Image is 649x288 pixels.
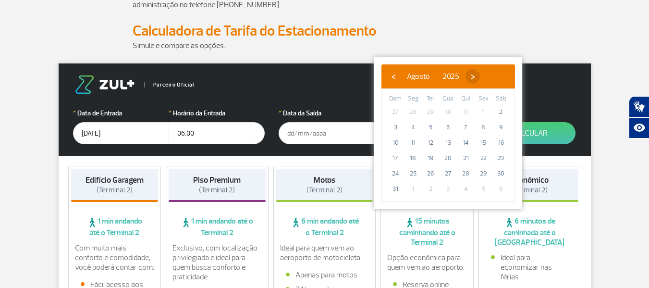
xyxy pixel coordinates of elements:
th: weekday [404,94,422,104]
th: weekday [475,94,492,104]
span: 1 [476,104,491,120]
button: Abrir recursos assistivos. [629,117,649,138]
span: 15 minutos caminhando até o Terminal 2 [383,216,471,247]
span: 21 [458,150,474,166]
th: weekday [440,94,457,104]
p: Exclusivo, com localização privilegiada e ideal para quem busca conforto e praticidade. [172,243,262,282]
span: 31 [458,104,474,120]
input: dd/mm/aaaa [73,122,169,144]
span: Agosto [407,72,430,81]
span: 25 [405,166,421,181]
p: Com muito mais conforto e comodidade, você poderá contar com: [75,243,155,272]
li: Apenas para motos. [286,270,364,280]
span: 23 [493,150,509,166]
span: 4 [458,181,474,197]
li: Ideal para economizar nas férias [491,253,569,282]
strong: Motos [314,175,335,185]
th: weekday [387,94,404,104]
label: Horário da Entrada [169,108,265,118]
span: 22 [476,150,491,166]
button: Calcular [484,122,576,144]
input: hh:mm [169,122,265,144]
span: 5 [476,181,491,197]
span: Parceiro Oficial [145,82,194,88]
span: 6 min andando até o Terminal 2 [276,216,373,238]
span: 2 [423,181,438,197]
span: 6 minutos de caminhada até o [GEOGRAPHIC_DATA] [481,216,578,247]
div: Plugin de acessibilidade da Hand Talk. [629,96,649,138]
th: weekday [422,94,440,104]
span: 2025 [442,72,459,81]
span: 24 [388,166,403,181]
strong: Piso Premium [193,175,241,185]
span: (Terminal 2) [512,186,548,195]
strong: Econômico [511,175,549,185]
span: 31 [388,181,403,197]
p: Ideal para quem vem ao aeroporto de motocicleta. [280,243,369,263]
label: Data da Saída [279,108,375,118]
p: Opção econômica para quem vem ao aeroporto. [387,253,467,272]
button: › [465,69,480,84]
span: 13 [441,135,456,150]
span: 28 [458,166,474,181]
bs-datepicker-container: calendar [374,57,522,209]
span: 8 [476,120,491,135]
span: 15 [476,135,491,150]
p: Simule e compare as opções. [133,40,517,51]
span: 7 [458,120,474,135]
span: (Terminal 2) [306,186,343,195]
span: 14 [458,135,474,150]
span: 29 [423,104,438,120]
span: 1 [405,181,421,197]
span: 28 [405,104,421,120]
span: 6 [493,181,509,197]
span: 16 [493,135,509,150]
span: 19 [423,150,438,166]
span: 10 [388,135,403,150]
strong: Edifício Garagem [86,175,144,185]
span: 2 [493,104,509,120]
button: Agosto [401,69,436,84]
span: 6 [441,120,456,135]
span: 30 [441,104,456,120]
span: 29 [476,166,491,181]
span: 5 [423,120,438,135]
bs-datepicker-navigation-view: ​ ​ ​ [386,70,480,80]
span: 3 [441,181,456,197]
img: logo-zul.png [73,75,136,94]
th: weekday [457,94,475,104]
th: weekday [492,94,510,104]
span: (Terminal 2) [97,186,133,195]
span: 30 [493,166,509,181]
span: 9 [493,120,509,135]
span: 3 [388,120,403,135]
span: 1 min andando até o Terminal 2 [71,216,159,238]
h2: Calculadora de Tarifa do Estacionamento [133,22,517,40]
span: 1 min andando até o Terminal 2 [169,216,266,238]
span: 27 [441,166,456,181]
label: Data de Entrada [73,108,169,118]
input: dd/mm/aaaa [279,122,375,144]
span: 27 [388,104,403,120]
span: 18 [405,150,421,166]
button: Abrir tradutor de língua de sinais. [629,96,649,117]
span: 20 [441,150,456,166]
span: 26 [423,166,438,181]
span: 12 [423,135,438,150]
span: 17 [388,150,403,166]
button: 2025 [436,69,465,84]
span: 11 [405,135,421,150]
span: 4 [405,120,421,135]
span: (Terminal 2) [199,186,235,195]
button: ‹ [386,69,401,84]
